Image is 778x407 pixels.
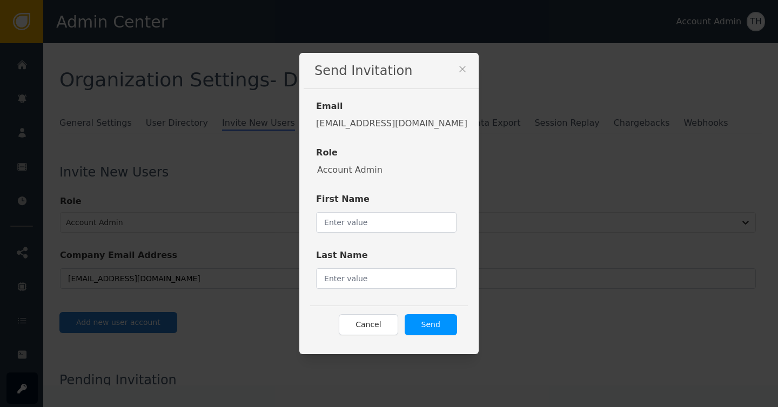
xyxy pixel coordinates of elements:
label: First Name [316,193,457,210]
button: Cancel [339,314,398,335]
label: Email [316,100,467,117]
div: Send Invitation [304,53,479,89]
label: Last Name [316,249,457,266]
div: [EMAIL_ADDRESS][DOMAIN_NAME] [316,117,467,130]
button: Send [405,314,457,335]
input: Enter value [316,268,457,289]
div: Account Admin [317,164,462,177]
label: Role [316,146,462,164]
input: Enter value [316,212,457,233]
